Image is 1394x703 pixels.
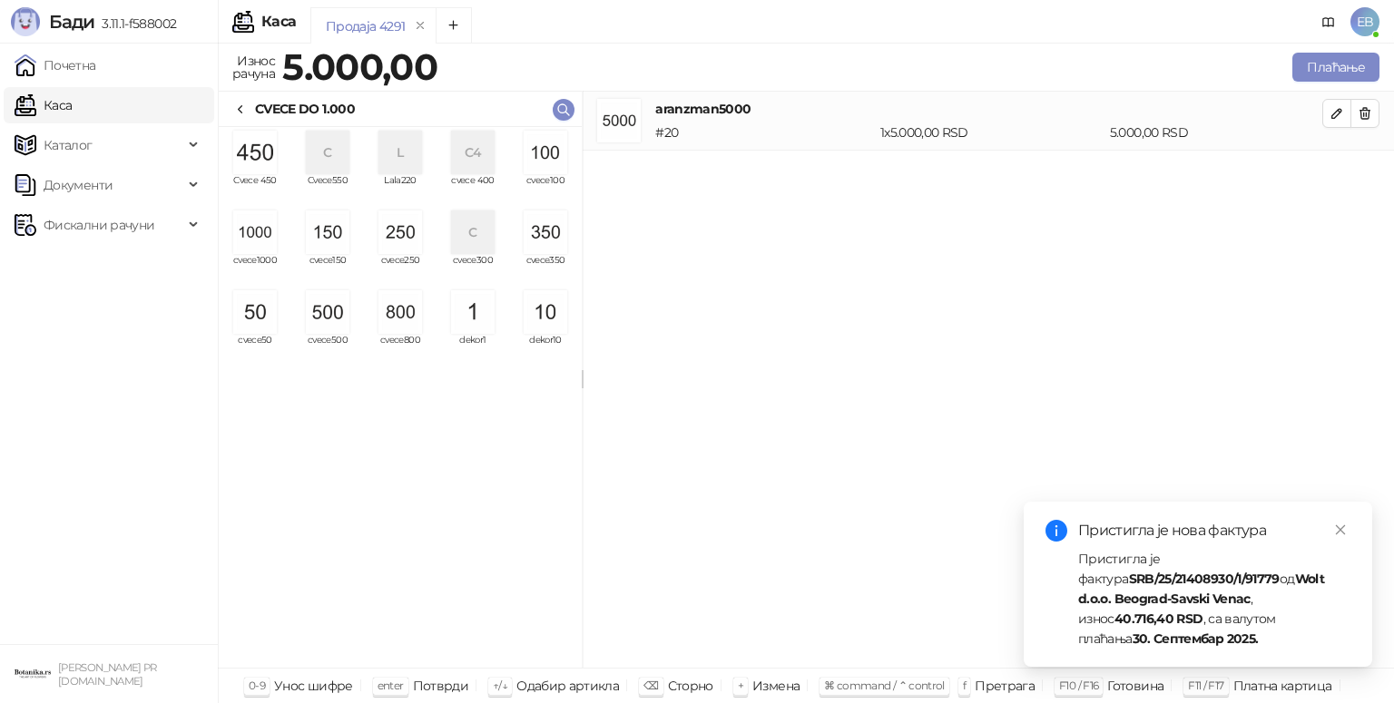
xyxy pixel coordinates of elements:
[306,131,349,174] div: C
[516,176,574,203] span: cvece100
[1314,7,1343,36] a: Документација
[44,207,154,243] span: Фискални рачуни
[451,210,495,254] div: C
[1133,630,1259,647] strong: 30. Септембар 2025.
[408,18,432,34] button: remove
[371,336,429,363] span: cvece800
[738,679,743,692] span: +
[44,127,93,163] span: Каталог
[413,674,469,698] div: Потврди
[1078,520,1350,542] div: Пристигла је нова фактура
[233,131,277,174] img: Slika
[493,679,507,692] span: ↑/↓
[516,336,574,363] span: dekor10
[963,679,966,692] span: f
[451,131,495,174] div: C4
[655,99,1322,119] h4: aranzman5000
[668,674,713,698] div: Сторно
[15,47,96,83] a: Почетна
[444,256,502,283] span: cvece300
[233,210,277,254] img: Slika
[371,176,429,203] span: Lala220
[1114,610,1203,627] strong: 40.716,40 RSD
[516,256,574,283] span: cvece350
[1045,520,1067,542] span: info-circle
[975,674,1035,698] div: Претрага
[58,661,157,688] small: [PERSON_NAME] PR [DOMAIN_NAME]
[752,674,800,698] div: Измена
[436,7,472,44] button: Add tab
[1334,523,1347,536] span: close
[378,290,422,334] img: Slika
[378,131,422,174] div: L
[524,290,567,334] img: Slika
[11,7,40,36] img: Logo
[877,122,1106,142] div: 1 x 5.000,00 RSD
[1107,674,1163,698] div: Готовина
[1292,53,1379,82] button: Плаћање
[824,679,945,692] span: ⌘ command / ⌃ control
[1129,571,1280,587] strong: SRB/25/21408930/1/91779
[1106,122,1326,142] div: 5.000,00 RSD
[249,679,265,692] span: 0-9
[516,674,619,698] div: Одабир артикла
[299,336,357,363] span: cvece500
[1059,679,1098,692] span: F10 / F16
[1350,7,1379,36] span: EB
[226,176,284,203] span: Cvece 450
[444,176,502,203] span: cvece 400
[219,127,582,668] div: grid
[229,49,279,85] div: Износ рачуна
[299,176,357,203] span: Cvece550
[274,674,353,698] div: Унос шифре
[233,290,277,334] img: Slika
[306,210,349,254] img: Slika
[49,11,94,33] span: Бади
[371,256,429,283] span: cvece250
[226,256,284,283] span: cvece1000
[378,210,422,254] img: Slika
[378,679,404,692] span: enter
[444,336,502,363] span: dekor1
[1330,520,1350,540] a: Close
[652,122,877,142] div: # 20
[226,336,284,363] span: cvece50
[1078,549,1350,649] div: Пристигла је фактура од , износ , са валутом плаћања
[326,16,405,36] div: Продаја 4291
[643,679,658,692] span: ⌫
[255,99,355,119] div: CVECE DO 1.000
[282,44,437,89] strong: 5.000,00
[44,167,113,203] span: Документи
[306,290,349,334] img: Slika
[524,210,567,254] img: Slika
[1188,679,1223,692] span: F11 / F17
[15,656,51,692] img: 64x64-companyLogo-0e2e8aaa-0bd2-431b-8613-6e3c65811325.png
[94,15,176,32] span: 3.11.1-f588002
[261,15,296,29] div: Каса
[299,256,357,283] span: cvece150
[524,131,567,174] img: Slika
[15,87,72,123] a: Каса
[451,290,495,334] img: Slika
[1233,674,1332,698] div: Платна картица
